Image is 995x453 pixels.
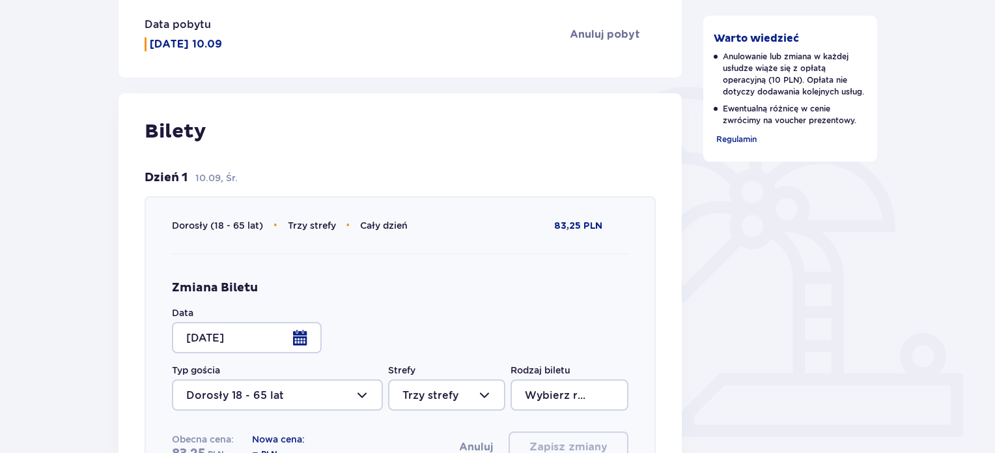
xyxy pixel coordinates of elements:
[570,27,640,42] span: Anuluj pobyt
[172,306,193,319] label: Data
[554,220,602,233] p: 83,25 PLN
[388,364,415,377] label: Strefy
[714,51,867,98] p: Anulowanie lub zmiana w każdej usłudze wiąże się z opłatą operacyjną (10 PLN). Opłata nie dotyczy...
[150,37,222,51] p: [DATE] 10.09
[511,364,570,377] label: Rodzaj biletu
[252,433,305,446] p: Nowa cena:
[145,170,188,186] p: Dzień 1
[714,31,799,46] p: Warto wiedzieć
[714,132,757,146] a: Regulamin
[172,364,220,377] label: Typ gościa
[288,220,336,231] span: Trzy strefy
[172,280,258,296] h4: Zmiana Biletu
[346,219,350,232] span: •
[172,433,234,446] p: Obecna cena:
[360,220,408,231] span: Cały dzień
[273,219,277,232] span: •
[714,103,867,126] p: Ewentualną różnicę w cenie zwrócimy na voucher prezentowy.
[145,18,211,32] p: Data pobytu
[570,27,656,42] a: Anuluj pobyt
[172,220,263,231] span: Dorosły (18 - 65 lat)
[195,171,238,184] p: 10.09, Śr.
[145,119,656,144] p: Bilety
[716,134,757,144] span: Regulamin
